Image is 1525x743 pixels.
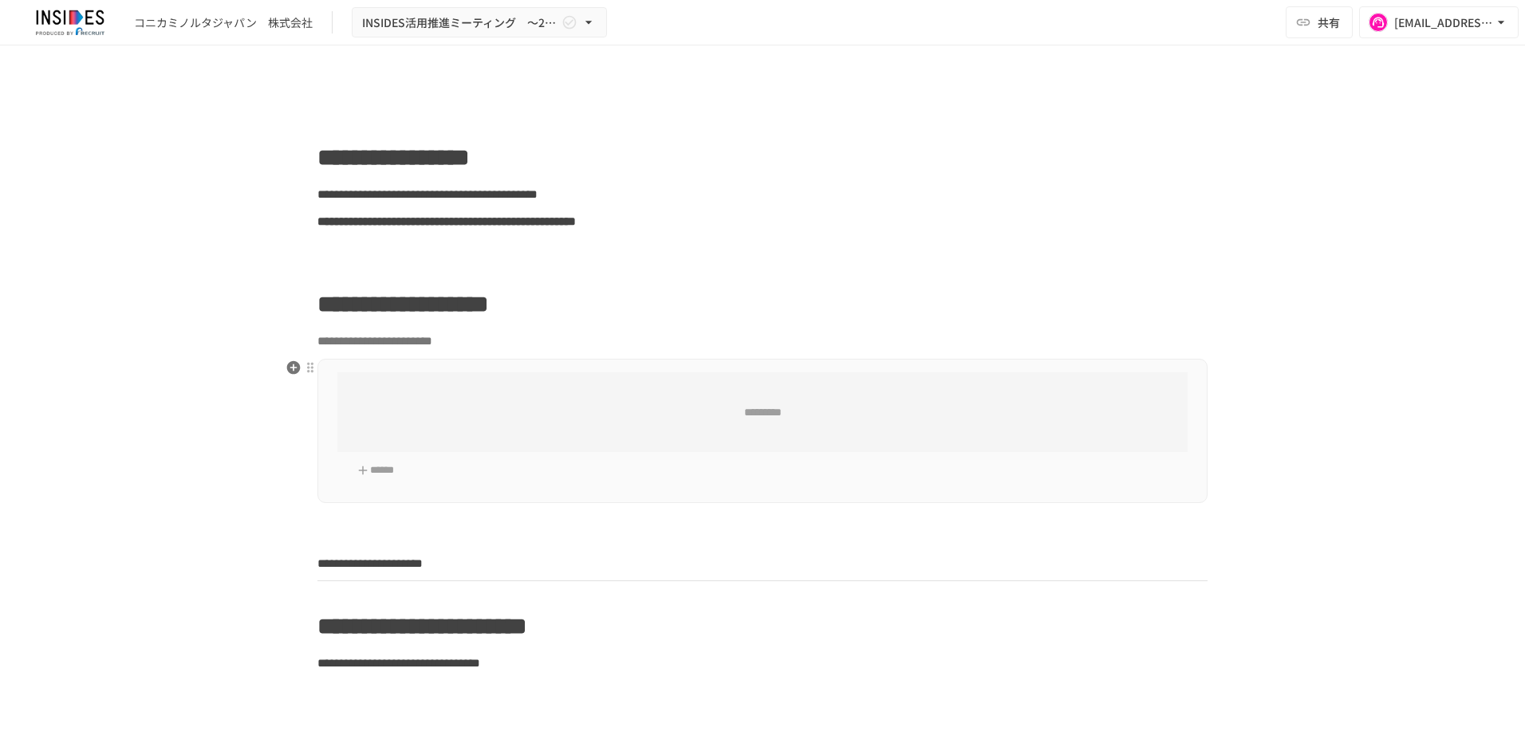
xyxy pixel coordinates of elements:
[352,7,607,38] button: INSIDES活用推進ミーティング ～2回目～
[1318,14,1340,31] span: 共有
[362,13,558,33] span: INSIDES活用推進ミーティング ～2回目～
[1394,13,1493,33] div: [EMAIL_ADDRESS][DOMAIN_NAME]
[1286,6,1353,38] button: 共有
[19,10,121,35] img: JmGSPSkPjKwBq77AtHmwC7bJguQHJlCRQfAXtnx4WuV
[134,14,313,31] div: コニカミノルタジャパン 株式会社
[1359,6,1519,38] button: [EMAIL_ADDRESS][DOMAIN_NAME]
